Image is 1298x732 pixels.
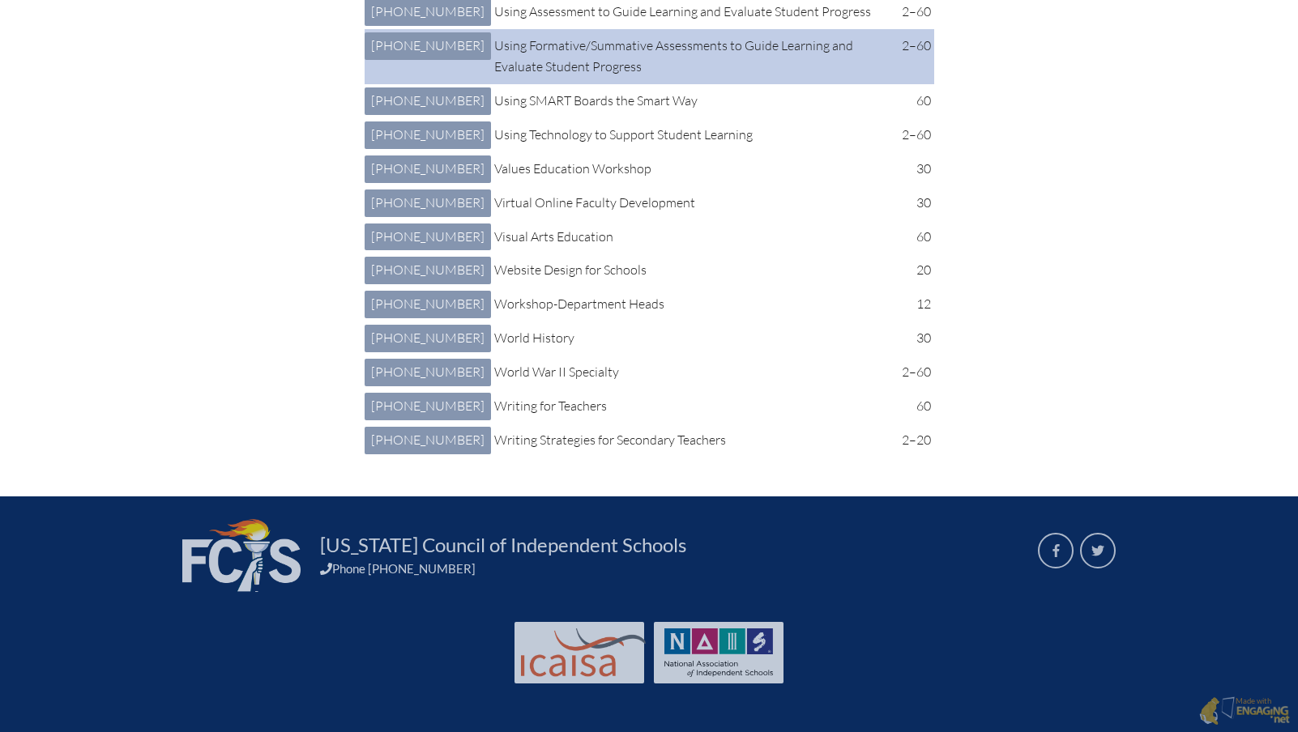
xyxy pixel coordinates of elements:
[365,32,491,60] a: [PHONE_NUMBER]
[365,121,491,149] a: [PHONE_NUMBER]
[1221,696,1238,720] img: Engaging - Bring it online
[494,159,884,180] p: Values Education Workshop
[365,223,491,251] a: [PHONE_NUMBER]
[365,189,491,217] a: [PHONE_NUMBER]
[897,430,931,451] p: 2–20
[365,427,491,454] a: [PHONE_NUMBER]
[182,519,301,592] img: FCIS_logo_white
[1236,696,1290,726] p: Made with
[1236,705,1290,725] img: Engaging - Bring it online
[897,362,931,383] p: 2–60
[365,393,491,420] a: [PHONE_NUMBER]
[494,36,884,78] p: Using Formative/Summative Assessments to Guide Learning and Evaluate Student Progress
[365,155,491,183] a: [PHONE_NUMBER]
[1193,693,1296,730] a: Made with
[314,532,693,558] a: [US_STATE] Council of Independent Schools
[494,2,884,23] p: Using Assessment to Guide Learning and Evaluate Student Progress
[365,325,491,352] a: [PHONE_NUMBER]
[365,257,491,284] a: [PHONE_NUMBER]
[897,396,931,417] p: 60
[897,36,931,57] p: 2–60
[365,291,491,318] a: [PHONE_NUMBER]
[494,193,884,214] p: Virtual Online Faculty Development
[365,87,491,115] a: [PHONE_NUMBER]
[494,125,884,146] p: Using Technology to Support Student Learning
[521,628,646,677] img: Int'l Council Advancing Independent School Accreditation logo
[494,91,884,112] p: Using SMART Boards the Smart Way
[494,328,884,349] p: World History
[1199,696,1219,726] img: Engaging - Bring it online
[494,396,884,417] p: Writing for Teachers
[494,227,884,248] p: Visual Arts Education
[494,362,884,383] p: World War II Specialty
[494,294,884,315] p: Workshop-Department Heads
[897,227,931,248] p: 60
[897,2,931,23] p: 2–60
[897,91,931,112] p: 60
[897,125,931,146] p: 2–60
[494,430,884,451] p: Writing Strategies for Secondary Teachers
[494,260,884,281] p: Website Design for Schools
[664,628,773,677] img: NAIS Logo
[897,193,931,214] p: 30
[897,260,931,281] p: 20
[320,561,1018,576] div: Phone [PHONE_NUMBER]
[897,294,931,315] p: 12
[365,359,491,386] a: [PHONE_NUMBER]
[897,159,931,180] p: 30
[897,328,931,349] p: 30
